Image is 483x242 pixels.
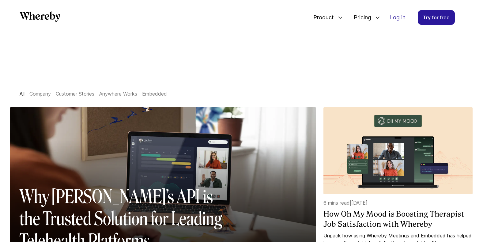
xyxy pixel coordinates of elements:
span: Pricing [348,7,373,28]
a: Anywhere Works [99,91,137,97]
p: 6 mins read | [DATE] [323,199,473,206]
a: Embedded [142,91,167,97]
span: Product [307,7,335,28]
a: Company [29,91,51,97]
a: Log in [385,10,410,25]
a: Whereby [20,11,60,24]
a: Try for free [418,10,455,25]
svg: Whereby [20,11,60,22]
a: All [20,91,25,97]
a: Customer Stories [56,91,94,97]
a: How Oh My Mood is Boosting Therapist Job Satisfaction with Whereby [323,209,473,229]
